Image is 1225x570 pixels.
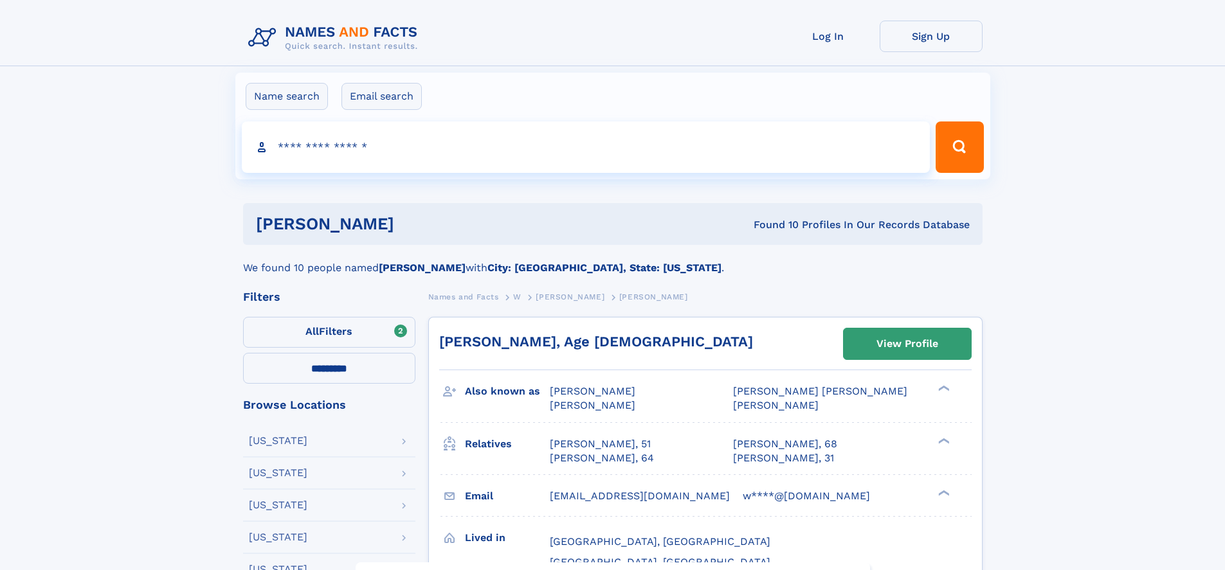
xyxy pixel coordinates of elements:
[249,532,307,542] div: [US_STATE]
[777,21,880,52] a: Log In
[935,436,950,445] div: ❯
[341,83,422,110] label: Email search
[574,218,970,232] div: Found 10 Profiles In Our Records Database
[465,527,550,549] h3: Lived in
[550,385,635,397] span: [PERSON_NAME]
[550,556,770,568] span: [GEOGRAPHIC_DATA], [GEOGRAPHIC_DATA]
[550,437,651,451] a: [PERSON_NAME], 51
[935,384,950,393] div: ❯
[550,535,770,548] span: [GEOGRAPHIC_DATA], [GEOGRAPHIC_DATA]
[550,451,654,465] a: [PERSON_NAME], 64
[487,262,721,274] b: City: [GEOGRAPHIC_DATA], State: [US_STATE]
[465,380,550,402] h3: Also known as
[439,334,753,350] a: [PERSON_NAME], Age [DEMOGRAPHIC_DATA]
[249,500,307,510] div: [US_STATE]
[256,216,574,232] h1: [PERSON_NAME]
[880,21,983,52] a: Sign Up
[465,433,550,455] h3: Relatives
[844,328,971,359] a: View Profile
[249,468,307,478] div: [US_STATE]
[550,490,730,502] span: [EMAIL_ADDRESS][DOMAIN_NAME]
[243,291,415,303] div: Filters
[619,292,688,301] span: [PERSON_NAME]
[379,262,466,274] b: [PERSON_NAME]
[733,385,907,397] span: [PERSON_NAME] [PERSON_NAME]
[536,292,604,301] span: [PERSON_NAME]
[243,21,428,55] img: Logo Names and Facts
[305,325,319,337] span: All
[733,437,837,451] a: [PERSON_NAME], 68
[935,488,950,497] div: ❯
[242,121,930,173] input: search input
[465,485,550,507] h3: Email
[550,399,635,411] span: [PERSON_NAME]
[243,245,983,276] div: We found 10 people named with .
[936,121,983,173] button: Search Button
[249,436,307,446] div: [US_STATE]
[733,399,819,411] span: [PERSON_NAME]
[513,292,522,301] span: W
[243,317,415,348] label: Filters
[876,329,938,359] div: View Profile
[513,289,522,305] a: W
[246,83,328,110] label: Name search
[733,451,834,465] a: [PERSON_NAME], 31
[243,399,415,411] div: Browse Locations
[536,289,604,305] a: [PERSON_NAME]
[428,289,499,305] a: Names and Facts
